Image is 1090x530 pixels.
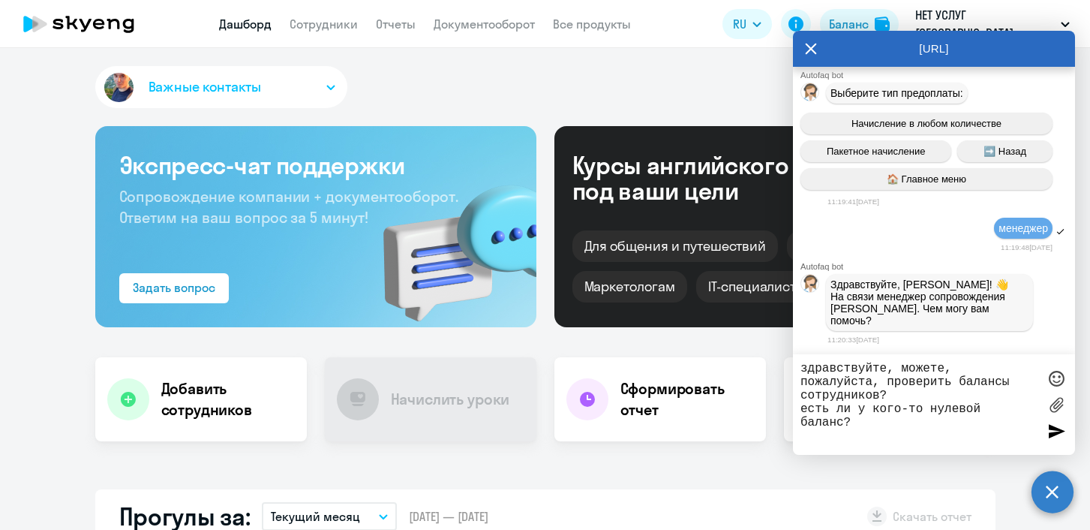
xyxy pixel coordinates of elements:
time: 11:20:33[DATE] [827,336,879,344]
button: Пакетное начисление [800,140,951,162]
a: Документооборот [434,17,535,32]
h3: Экспресс-чат поддержки [119,150,512,180]
div: Маркетологам [572,271,687,303]
div: Бизнес и командировки [787,230,965,262]
img: balance [875,17,890,32]
div: Autofaq bot [800,262,1075,271]
span: ➡️ Назад [983,146,1026,157]
span: Выберите тип предоплаты: [830,87,963,99]
time: 11:19:41[DATE] [827,197,879,206]
a: Все продукты [553,17,631,32]
h4: Сформировать отчет [620,378,754,420]
button: Задать вопрос [119,273,229,303]
p: Здравствуйте, [PERSON_NAME]! 👋 [830,279,1028,291]
img: bot avatar [801,83,820,105]
a: Отчеты [376,17,416,32]
span: Сопровождение компании + документооборот. Ответим на ваш вопрос за 5 минут! [119,187,458,227]
span: 🏠 Главное меню [887,173,966,185]
a: Дашборд [219,17,272,32]
div: IT-специалистам [696,271,825,303]
div: Для общения и путешествий [572,230,779,262]
button: Начисление в любом количестве [800,113,1052,134]
div: Курсы английского под ваши цели [572,152,829,203]
img: avatar [101,70,137,105]
div: Баланс [829,15,869,33]
div: Autofaq bot [800,71,1075,80]
p: Текущий месяц [271,507,360,525]
button: RU [722,9,772,39]
span: Важные контакты [149,77,261,97]
h4: Добавить сотрудников [161,378,295,420]
textarea: здравствуйте, можете, пожалуйста, проверить балансы сотрудников? есть ли у кого-то нулевой баланс? [800,362,1037,447]
button: Важные контакты [95,66,347,108]
img: bot avatar [801,275,820,297]
span: Начисление в любом количестве [851,118,1001,129]
button: 🏠 Главное меню [800,168,1052,190]
button: НЕТ УСЛУГ [GEOGRAPHIC_DATA], Xometry Europe GmbH [908,6,1077,42]
span: Пакетное начисление [827,146,926,157]
p: На связи менеджер сопровождения [PERSON_NAME]. Чем могу вам помочь? [830,291,1028,327]
div: Задать вопрос [133,279,215,297]
a: Сотрудники [290,17,358,32]
button: ➡️ Назад [957,140,1052,162]
button: Балансbalance [820,9,899,39]
span: RU [733,15,746,33]
h4: Начислить уроки [391,389,510,410]
p: НЕТ УСЛУГ [GEOGRAPHIC_DATA], Xometry Europe GmbH [915,6,1055,42]
img: bg-img [362,158,536,327]
span: менеджер [998,222,1048,234]
time: 11:19:48[DATE] [1001,243,1052,251]
label: Лимит 10 файлов [1045,393,1067,416]
span: [DATE] — [DATE] [409,508,488,525]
